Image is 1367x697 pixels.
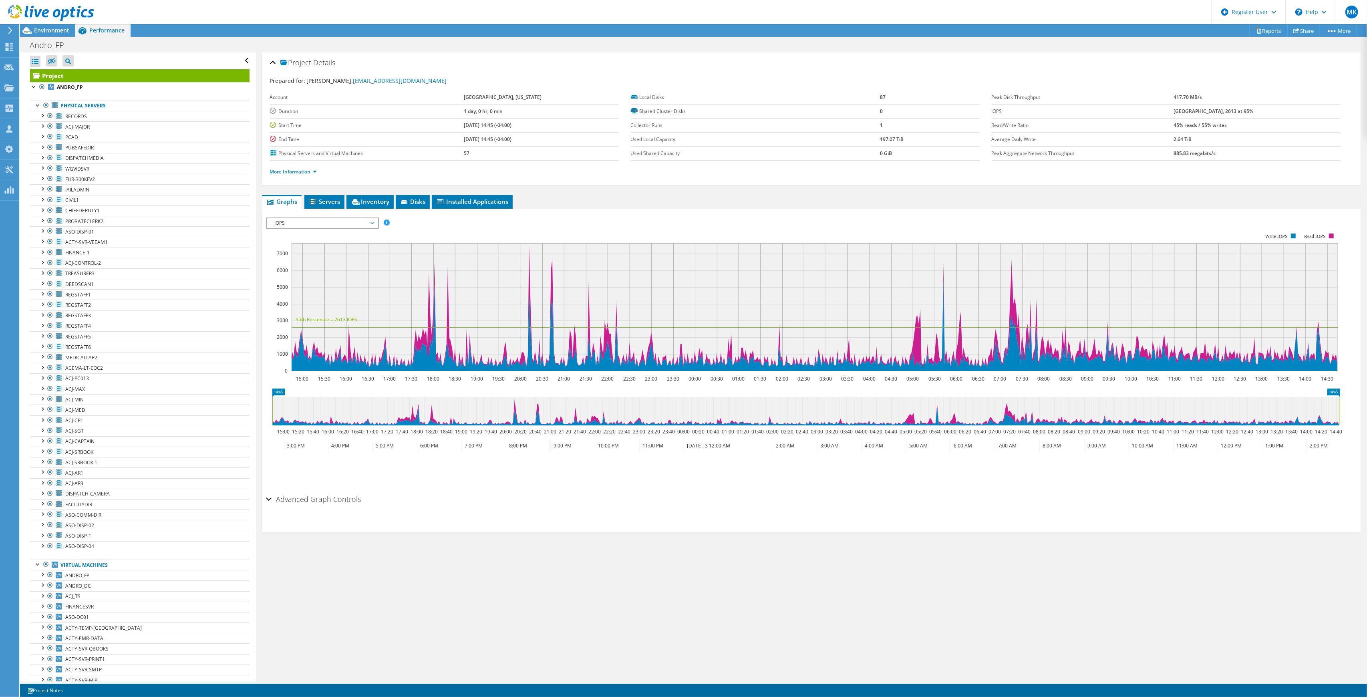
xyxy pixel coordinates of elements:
text: 02:00 [766,428,779,435]
text: 95th Percentile = 2613 IOPS [296,316,357,323]
a: ASO-DISP-1 [30,531,250,541]
text: 22:30 [623,375,636,382]
span: REGSTAFF2 [65,302,91,308]
a: ASO-DC01 [30,612,250,622]
text: 15:00 [296,375,308,382]
a: ACJ-CONTROL-2 [30,258,250,268]
text: 4000 [277,300,288,307]
span: REGSTAFF5 [65,333,91,340]
text: 00:00 [689,375,701,382]
b: 2.64 TiB [1174,136,1192,143]
text: 18:30 [449,375,461,382]
text: 22:40 [618,428,630,435]
text: 11:20 [1182,428,1194,435]
b: 885.83 megabits/s [1174,150,1216,157]
text: 11:00 [1167,428,1179,435]
span: CIVIL1 [65,197,79,203]
span: PCAD [65,134,78,141]
a: ANDRO_FP [30,570,250,580]
a: ACJ-AR3 [30,478,250,489]
a: DEEDSCAN1 [30,279,250,289]
b: [DATE] 14:45 (-04:00) [464,122,511,129]
text: 22:00 [588,428,601,435]
text: 16:00 [322,428,334,435]
text: 21:00 [558,375,570,382]
a: ACJ-SRBOOK.1 [30,457,250,467]
span: Environment [34,26,69,34]
text: 14:00 [1299,375,1311,382]
span: ACTY-SVR-QBOOKS [65,645,109,652]
text: 02:40 [796,428,808,435]
text: 07:00 [989,428,1001,435]
text: 09:00 [1081,375,1093,382]
span: ASO-DISP-01 [65,228,94,235]
span: DEEDSCAN1 [65,281,94,288]
a: FINANCESVR [30,602,250,612]
span: ASO-DISP-1 [65,532,91,539]
a: REGSTAFF3 [30,310,250,321]
text: 18:00 [427,375,439,382]
text: 06:00 [950,375,962,382]
a: REGSTAFF4 [30,321,250,331]
span: ACJ-MAJOR [65,123,90,130]
label: Used Shared Capacity [631,149,880,157]
span: ACJ-SGT [65,427,84,434]
text: 6000 [277,267,288,274]
a: ANDRO_FP [30,82,250,93]
span: JAILADMIN [65,186,89,193]
text: 15:40 [307,428,319,435]
a: DISPATCHMEDIA [30,153,250,163]
text: 08:20 [1048,428,1060,435]
label: Peak Aggregate Network Throughput [992,149,1174,157]
a: [EMAIL_ADDRESS][DOMAIN_NAME] [353,77,447,85]
label: Physical Servers and Virtual Machines [270,149,464,157]
text: 03:00 [819,375,832,382]
a: FACILITYDIR [30,499,250,510]
text: 17:00 [366,428,378,435]
span: Inventory [350,197,390,205]
a: Virtual Machines [30,560,250,570]
a: REGSTAFF1 [30,289,250,300]
span: ACJ-SRBOOK [65,449,93,455]
a: JAILADMIN [30,184,250,195]
span: ACTY-SVR-MIP [65,677,97,684]
label: End Time [270,135,464,143]
span: REGSTAFF3 [65,312,91,319]
span: ANDRO_DC [65,582,91,589]
text: 23:30 [667,375,679,382]
a: WGVIDSVR [30,163,250,174]
span: ACTY-SVR-PRINT1 [65,656,105,663]
a: TREASURER3 [30,268,250,279]
text: 17:20 [381,428,393,435]
text: 07:00 [994,375,1006,382]
span: Servers [308,197,340,205]
text: 18:40 [440,428,453,435]
span: ACTY-EMR-DATA [65,635,103,642]
span: Details [314,58,336,67]
a: ASO-COMM-DIR [30,510,250,520]
text: 08:30 [1059,375,1072,382]
text: 07:20 [1003,428,1016,435]
span: ACJ-MAX [65,386,85,393]
text: Read IOPS [1304,234,1326,239]
b: 45% reads / 55% writes [1174,122,1227,129]
h1: Andro_FP [26,41,77,50]
text: 02:00 [776,375,788,382]
text: 21:40 [574,428,586,435]
span: ASO-DC01 [65,614,89,620]
a: ACJ-MIN [30,394,250,405]
text: 10:00 [1125,375,1137,382]
text: 23:20 [648,428,660,435]
span: [PERSON_NAME], [307,77,447,85]
text: 17:40 [396,428,408,435]
label: Local Disks [631,93,880,101]
text: 20:00 [499,428,512,435]
span: ACJ-CONTROL-2 [65,260,101,266]
a: ASO-DISP-02 [30,520,250,530]
text: 13:40 [1285,428,1298,435]
span: PUBSAFEDIR [65,144,94,151]
span: FACILITYDIR [65,501,92,508]
text: 3000 [277,317,288,324]
span: IOPS [271,218,374,228]
a: PUBSAFEDIR [30,143,250,153]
